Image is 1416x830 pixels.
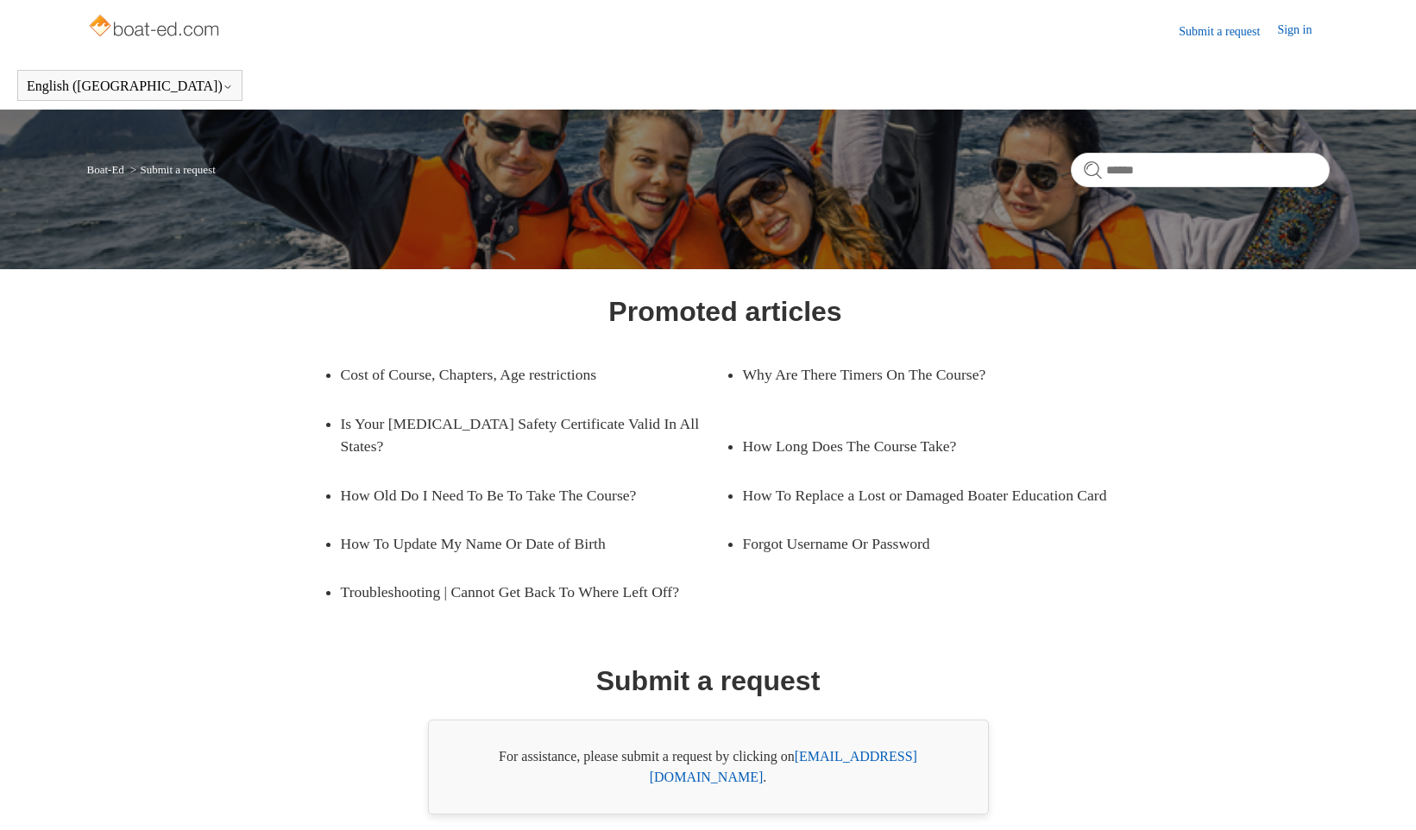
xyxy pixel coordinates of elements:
[341,568,726,616] a: Troubleshooting | Cannot Get Back To Where Left Off?
[743,471,1128,519] a: How To Replace a Lost or Damaged Boater Education Card
[341,471,700,519] a: How Old Do I Need To Be To Take The Course?
[1277,21,1329,41] a: Sign in
[87,163,124,176] a: Boat-Ed
[341,350,700,399] a: Cost of Course, Chapters, Age restrictions
[743,350,1102,399] a: Why Are There Timers On The Course?
[428,720,989,814] div: For assistance, please submit a request by clicking on .
[127,163,216,176] li: Submit a request
[1179,22,1277,41] a: Submit a request
[1071,153,1330,187] input: Search
[596,660,821,701] h1: Submit a request
[743,519,1102,568] a: Forgot Username Or Password
[87,163,128,176] li: Boat-Ed
[743,422,1102,470] a: How Long Does The Course Take?
[1358,772,1403,817] div: Live chat
[27,79,233,94] button: English ([GEOGRAPHIC_DATA])
[87,10,224,45] img: Boat-Ed Help Center home page
[608,291,841,332] h1: Promoted articles
[341,399,726,471] a: Is Your [MEDICAL_DATA] Safety Certificate Valid In All States?
[341,519,700,568] a: How To Update My Name Or Date of Birth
